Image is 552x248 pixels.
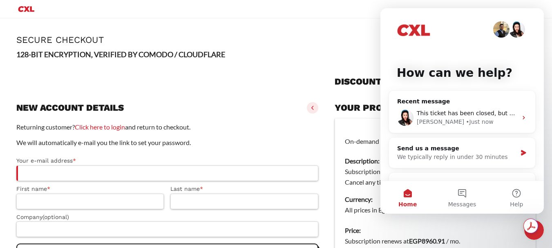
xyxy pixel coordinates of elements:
[17,171,137,180] div: Do you have a team? Schedule a demo.
[17,145,136,153] div: We typically reply in under 30 minutes
[16,184,164,194] label: First name
[54,173,109,206] button: Messages
[345,156,526,166] dt: Description:
[68,193,96,199] span: Messages
[8,129,155,160] div: Send us a messageWe typically reply in under 30 minutes
[16,35,536,45] h1: Secure Checkout
[345,194,526,205] dt: Currency:
[42,214,69,220] span: (optional)
[18,193,36,199] span: Home
[16,137,318,148] p: We will automatically e-mail you the link to set your password.
[16,212,318,222] label: Company
[130,193,143,199] span: Help
[345,166,526,188] dd: Subscription with access to on-demand courses for a single user. Cancel any time.
[16,156,318,165] label: Your e-mail address
[380,8,544,214] iframe: Intercom live chat
[36,102,493,108] span: This ticket has been closed, but don't worry. If you need assistance, you can reply directly to t...
[109,173,163,206] button: Help
[345,237,460,245] span: Subscription renews at .
[409,237,422,245] span: EGP
[12,168,152,183] a: Do you have a team? Schedule a demo.
[17,136,136,145] div: Send us a message
[16,50,225,59] strong: 128-BIT ENCRYPTION, VERIFIED BY COMODO / CLOUDFLARE
[345,205,526,215] dd: All prices in Egyptian pound.
[36,109,84,118] div: [PERSON_NAME]
[409,237,445,245] bdi: 8960.91
[170,184,318,194] label: Last name
[16,122,318,132] p: Returning customer? and return to checkout.
[75,123,125,131] a: Click here to login
[446,237,459,245] span: / mo
[345,225,526,236] dt: Price:
[85,109,113,118] div: • Just now
[335,118,536,221] td: On-demand courses - Monthly
[335,76,453,87] h3: Discount / promo code
[16,102,124,114] h3: New account details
